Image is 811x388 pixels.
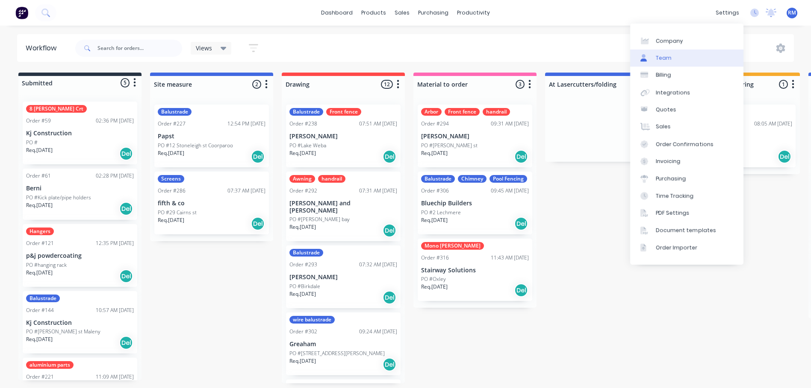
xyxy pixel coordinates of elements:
[490,175,527,183] div: Pool Fencing
[630,118,743,135] a: Sales
[97,40,182,57] input: Search for orders...
[383,150,396,163] div: Del
[289,249,323,257] div: Balustrade
[514,217,528,230] div: Del
[26,361,74,369] div: aluminium parts
[26,328,100,335] p: PO #[PERSON_NAME] st Maleny
[289,149,316,157] p: Req. [DATE]
[96,172,134,180] div: 02:28 PM [DATE]
[286,105,401,167] div: BalustradeFront fenceOrder #23807:51 AM [DATE][PERSON_NAME]PO #Lake WebaReq.[DATE]Del
[421,175,455,183] div: Balustrade
[289,187,317,195] div: Order #292
[421,283,448,291] p: Req. [DATE]
[359,261,397,268] div: 07:32 AM [DATE]
[656,158,681,165] div: Invoicing
[289,341,397,348] p: Greaham
[421,187,449,195] div: Order #306
[26,319,134,327] p: Kj Construction
[421,133,529,140] p: [PERSON_NAME]
[251,217,265,230] div: Del
[26,306,54,314] div: Order #144
[96,373,134,381] div: 11:09 AM [DATE]
[158,120,186,128] div: Order #227
[483,108,510,116] div: handrail
[96,117,134,125] div: 02:36 PM [DATE]
[418,239,532,301] div: Mono [PERSON_NAME]Order #31611:43 AM [DATE]Stairway SolutionsPO #OxleyReq.[DATE]Del
[158,133,265,140] p: Papst
[196,44,212,53] span: Views
[491,254,529,262] div: 11:43 AM [DATE]
[421,200,529,207] p: Bluechip Builders
[630,239,743,256] a: Order Importer
[656,209,690,217] div: PDF Settings
[630,136,743,153] a: Order Confirmations
[414,6,453,19] div: purchasing
[630,204,743,222] a: PDF Settings
[656,54,672,62] div: Team
[445,108,480,116] div: Front fence
[26,117,51,125] div: Order #59
[289,108,323,116] div: Balustrade
[421,142,478,149] p: PO #[PERSON_NAME] st
[656,123,671,131] div: Sales
[788,9,796,17] span: RM
[15,6,28,19] img: Factory
[26,335,53,343] p: Req. [DATE]
[630,153,743,170] a: Invoicing
[656,37,683,45] div: Company
[317,6,357,19] a: dashboard
[26,130,134,137] p: Kj Construction
[289,316,335,324] div: wire balustrade
[711,6,743,19] div: settings
[421,149,448,157] p: Req. [DATE]
[289,283,320,290] p: PO #Birkdale
[26,185,134,192] p: Berni
[154,172,269,234] div: ScreensOrder #28607:37 AM [DATE]fifth & coPO #29 Cairns stReq.[DATE]Del
[289,274,397,281] p: [PERSON_NAME]
[96,306,134,314] div: 10:57 AM [DATE]
[421,242,484,250] div: Mono [PERSON_NAME]
[26,146,53,154] p: Req. [DATE]
[119,336,133,350] div: Del
[26,269,53,277] p: Req. [DATE]
[26,105,87,113] div: 8 [PERSON_NAME] Crt
[26,228,54,235] div: Hangers
[158,175,184,183] div: Screens
[158,209,197,216] p: PO #29 Cairns st
[23,102,137,164] div: 8 [PERSON_NAME] CrtOrder #5902:36 PM [DATE]Kj ConstructionPO #Req.[DATE]Del
[26,252,134,260] p: p&j powdercoating
[286,172,401,242] div: AwninghandrailOrder #29207:31 AM [DATE][PERSON_NAME] and [PERSON_NAME]PO #[PERSON_NAME] bayReq.[D...
[26,194,91,201] p: PO #Kick plate/pipe holders
[630,187,743,204] a: Time Tracking
[630,32,743,49] a: Company
[656,106,676,114] div: Quotes
[418,105,532,167] div: ArborFront fencehandrailOrder #29409:31 AM [DATE][PERSON_NAME]PO #[PERSON_NAME] stReq.[DATE]Del
[458,175,487,183] div: Chimney
[289,223,316,231] p: Req. [DATE]
[289,142,326,149] p: PO #Lake Weba
[656,244,698,251] div: Order Importer
[359,328,397,335] div: 09:24 AM [DATE]
[383,358,396,371] div: Del
[289,120,317,128] div: Order #238
[491,120,529,128] div: 09:31 AM [DATE]
[26,172,51,180] div: Order #61
[491,187,529,195] div: 09:45 AM [DATE]
[656,140,714,148] div: Order Confirmations
[227,120,265,128] div: 12:54 PM [DATE]
[418,172,532,234] div: BalustradeChimneyPool FencingOrder #30609:45 AM [DATE]Bluechip BuildersPO #2 LechmereReq.[DATE]Del
[251,150,265,163] div: Del
[119,202,133,216] div: Del
[289,261,317,268] div: Order #293
[421,216,448,224] p: Req. [DATE]
[656,175,686,183] div: Purchasing
[158,200,265,207] p: fifth & co
[23,169,137,220] div: Order #6102:28 PM [DATE]BerniPO #Kick plate/pipe holdersReq.[DATE]Del
[26,43,61,53] div: Workflow
[26,261,67,269] p: PO #hanging rack
[289,350,385,357] p: PO #[STREET_ADDRESS][PERSON_NAME]
[289,328,317,335] div: Order #302
[23,291,137,354] div: BalustradeOrder #14410:57 AM [DATE]Kj ConstructionPO #[PERSON_NAME] st MalenyReq.[DATE]Del
[421,275,446,283] p: PO #Oxley
[289,357,316,365] p: Req. [DATE]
